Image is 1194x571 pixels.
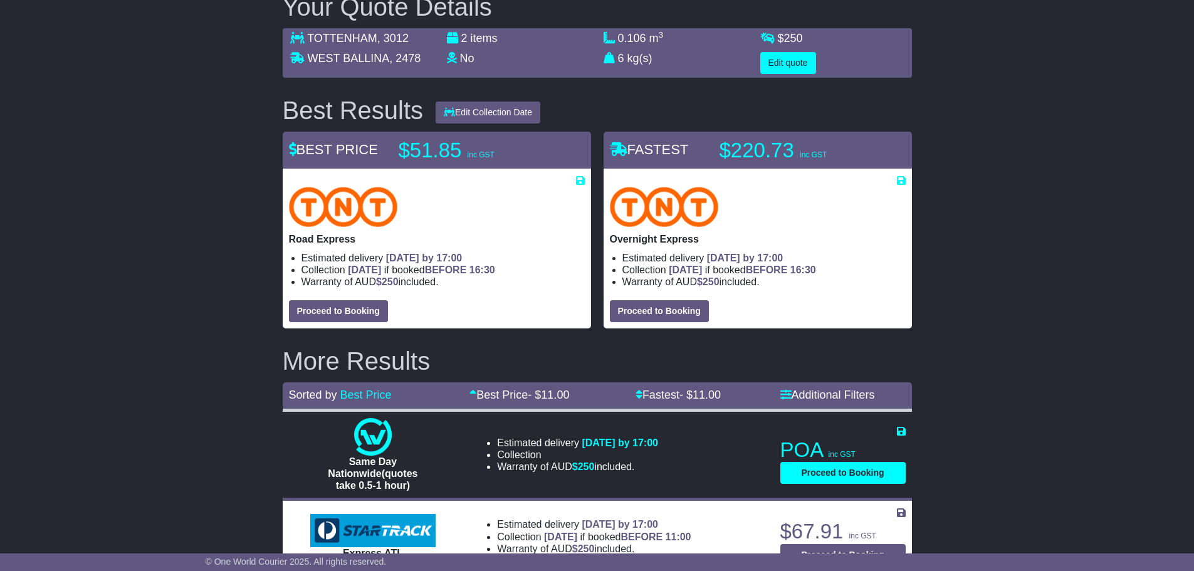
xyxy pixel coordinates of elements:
span: if booked [669,265,815,275]
img: One World Courier: Same Day Nationwide(quotes take 0.5-1 hour) [354,418,392,456]
span: 16:30 [790,265,816,275]
button: Proceed to Booking [610,300,709,322]
span: BEST PRICE [289,142,378,157]
span: if booked [544,532,691,542]
p: $51.85 [399,138,555,163]
p: POA [780,437,906,463]
span: 250 [784,32,803,45]
span: 6 [618,52,624,65]
img: TNT Domestic: Road Express [289,187,398,227]
a: Best Price- $11.00 [469,389,569,401]
span: $ [376,276,399,287]
li: Warranty of AUD included. [622,276,906,288]
span: , 2478 [389,52,421,65]
span: [DATE] by 17:00 [386,253,463,263]
span: 11.00 [693,389,721,401]
span: inc GST [800,150,827,159]
button: Edit quote [760,52,816,74]
button: Edit Collection Date [436,102,540,123]
span: No [460,52,474,65]
div: Best Results [276,97,430,124]
span: kg(s) [627,52,652,65]
span: inc GST [849,532,876,540]
li: Estimated delivery [497,518,691,530]
a: Additional Filters [780,389,875,401]
span: , 3012 [377,32,409,45]
p: $67.91 [780,519,906,544]
li: Collection [301,264,585,276]
span: [DATE] [669,265,702,275]
span: if booked [348,265,495,275]
span: 250 [578,543,595,554]
p: Road Express [289,233,585,245]
span: [DATE] [544,532,577,542]
span: BEFORE [425,265,467,275]
p: Overnight Express [610,233,906,245]
li: Estimated delivery [497,437,658,449]
img: TNT Domestic: Overnight Express [610,187,719,227]
span: $ [572,461,595,472]
a: Best Price [340,389,392,401]
span: Sorted by [289,389,337,401]
span: $ [697,276,720,287]
button: Proceed to Booking [780,462,906,484]
span: FASTEST [610,142,689,157]
li: Warranty of AUD included. [497,543,691,555]
span: BEFORE [746,265,788,275]
span: $ [572,543,595,554]
button: Proceed to Booking [780,544,906,566]
span: BEFORE [621,532,662,542]
span: 250 [578,461,595,472]
span: 11.00 [541,389,569,401]
span: items [471,32,498,45]
span: 0.106 [618,32,646,45]
sup: 3 [659,30,664,39]
li: Warranty of AUD included. [497,461,658,473]
span: [DATE] by 17:00 [707,253,783,263]
span: 11:00 [666,532,691,542]
span: [DATE] [348,265,381,275]
button: Proceed to Booking [289,300,388,322]
li: Collection [497,449,658,461]
p: $220.73 [720,138,876,163]
span: © One World Courier 2025. All rights reserved. [206,557,387,567]
span: - $ [679,389,721,401]
span: [DATE] by 17:00 [582,519,658,530]
span: WEST BALLINA [308,52,390,65]
img: StarTrack: Express ATL [310,514,436,548]
span: 250 [703,276,720,287]
a: Fastest- $11.00 [636,389,721,401]
li: Estimated delivery [622,252,906,264]
h2: More Results [283,347,912,375]
li: Collection [497,531,691,543]
span: inc GST [468,150,495,159]
span: 2 [461,32,468,45]
span: Same Day Nationwide(quotes take 0.5-1 hour) [328,456,417,491]
li: Warranty of AUD included. [301,276,585,288]
span: 250 [382,276,399,287]
span: inc GST [829,450,856,459]
span: TOTTENHAM [307,32,377,45]
span: m [649,32,664,45]
li: Estimated delivery [301,252,585,264]
li: Collection [622,264,906,276]
span: Express ATL [343,548,403,558]
span: - $ [528,389,569,401]
span: $ [778,32,803,45]
span: 16:30 [469,265,495,275]
span: [DATE] by 17:00 [582,437,658,448]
